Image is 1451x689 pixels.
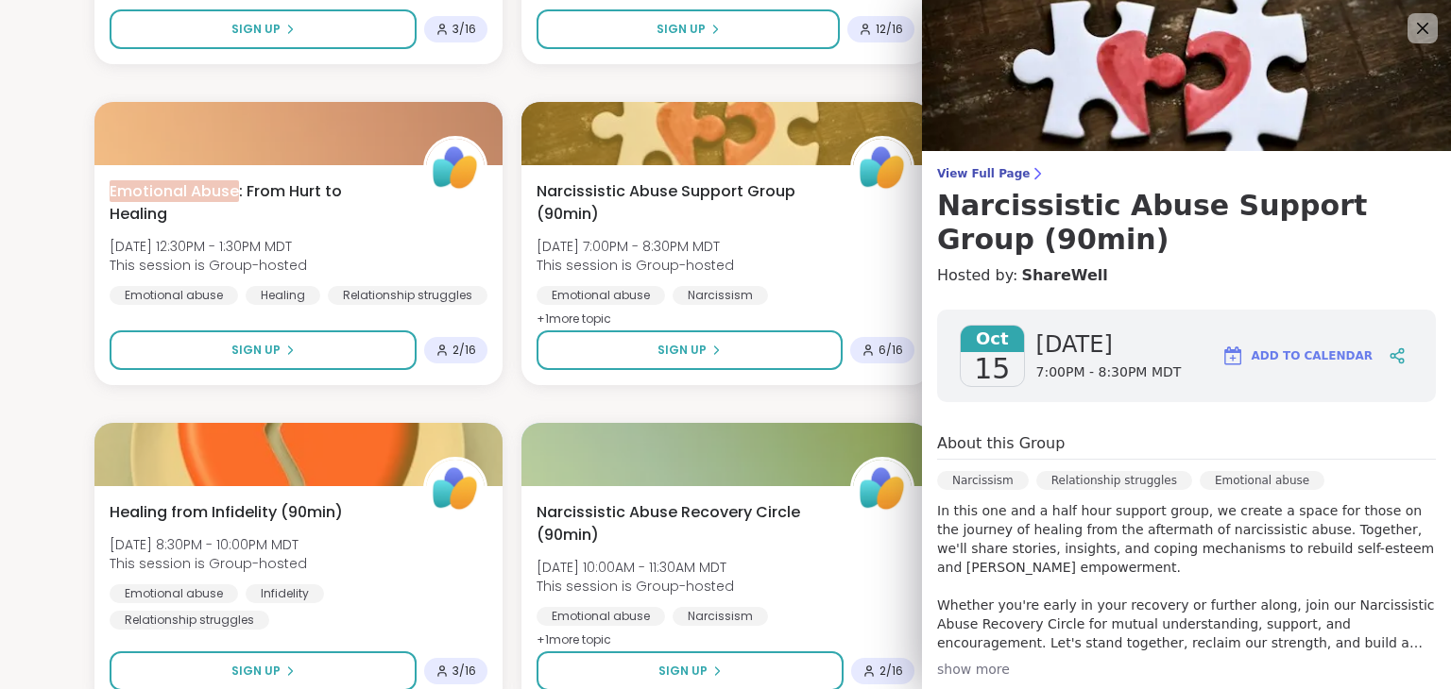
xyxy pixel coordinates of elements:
[110,256,307,275] span: This session is Group-hosted
[537,256,734,275] span: This session is Group-hosted
[110,180,402,226] span: : From Hurt to Healing
[537,607,665,626] div: Emotional abuse
[110,535,307,554] span: [DATE] 8:30PM - 10:00PM MDT
[110,237,307,256] span: [DATE] 12:30PM - 1:30PM MDT
[673,607,768,626] div: Narcissism
[426,139,485,197] img: ShareWell
[1021,264,1107,287] a: ShareWell
[937,660,1436,679] div: show more
[937,189,1436,257] h3: Narcissistic Abuse Support Group (90min)
[1252,347,1373,364] span: Add to Calendar
[231,663,281,680] span: Sign Up
[853,139,912,197] img: ShareWell
[537,286,665,305] div: Emotional abuse
[937,432,1065,455] h4: About this Group
[328,286,487,305] div: Relationship struggles
[937,166,1436,181] span: View Full Page
[1036,471,1192,490] div: Relationship struggles
[452,664,476,679] span: 3 / 16
[110,330,417,370] button: Sign Up
[537,180,829,226] span: Narcissistic Abuse Support Group (90min)
[1200,471,1324,490] div: Emotional abuse
[658,663,708,680] span: Sign Up
[110,180,239,202] span: Emotional Abuse
[110,611,269,630] div: Relationship struggles
[879,664,903,679] span: 2 / 16
[879,343,903,358] span: 6 / 16
[974,352,1010,386] span: 15
[1036,329,1182,360] span: [DATE]
[231,21,281,38] span: Sign Up
[110,584,238,603] div: Emotional abuse
[961,326,1024,352] span: Oct
[937,166,1436,257] a: View Full PageNarcissistic Abuse Support Group (90min)
[452,343,476,358] span: 2 / 16
[231,342,281,359] span: Sign Up
[537,9,840,49] button: Sign Up
[426,460,485,518] img: ShareWell
[537,577,734,596] span: This session is Group-hosted
[937,264,1436,287] h4: Hosted by:
[110,286,238,305] div: Emotional abuse
[937,501,1436,652] p: In this one and a half hour support group, we create a space for those on the journey of healing ...
[110,501,343,524] span: Healing from Infidelity (90min)
[537,558,734,577] span: [DATE] 10:00AM - 11:30AM MDT
[110,9,417,49] button: Sign Up
[110,554,307,573] span: This session is Group-hosted
[937,471,1029,490] div: Narcissism
[537,330,843,370] button: Sign Up
[876,22,903,37] span: 12 / 16
[853,460,912,518] img: ShareWell
[246,286,320,305] div: Healing
[452,22,476,37] span: 3 / 16
[1221,344,1244,367] img: ShareWell Logomark
[657,342,707,359] span: Sign Up
[657,21,706,38] span: Sign Up
[1036,363,1182,382] span: 7:00PM - 8:30PM MDT
[246,584,324,603] div: Infidelity
[537,237,734,256] span: [DATE] 7:00PM - 8:30PM MDT
[537,501,829,546] span: Narcissistic Abuse Recovery Circle (90min)
[673,286,768,305] div: Narcissism
[1213,333,1381,378] button: Add to Calendar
